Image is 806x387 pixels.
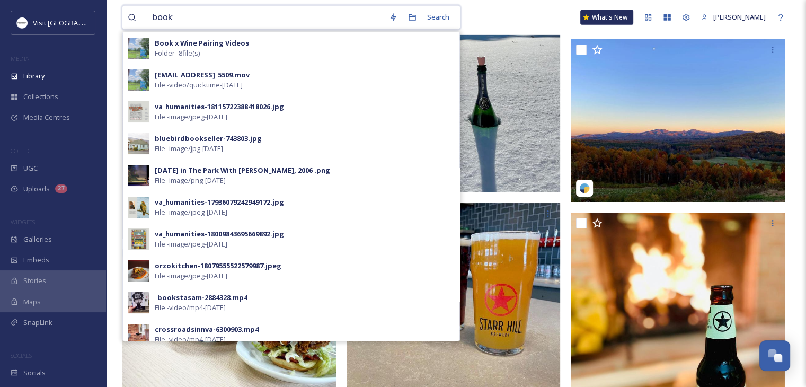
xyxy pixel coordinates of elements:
img: 005b1973-8ea8-463a-b27f-dee2f0e5e080.jpg [128,101,149,122]
div: va_humanities-18009843695669892.jpg [155,229,284,239]
span: File - video/mp4 - [DATE] [155,335,226,345]
span: File - image/jpeg - [DATE] [155,271,227,281]
div: [EMAIL_ADDRESS]_5509.mov [155,70,250,80]
div: _bookstasam-2884328.mp4 [155,293,247,303]
span: [PERSON_NAME] [713,12,766,22]
img: bluebirdbookseller-743803.jpg [128,133,149,154]
span: Folder - 8 file(s) [155,48,200,58]
span: Galleries [23,234,52,244]
button: Open Chat [759,340,790,371]
span: File - video/quicktime - [DATE] [155,80,243,90]
img: b02031c7e4e3327ee87faaedd8b38c61730898e5a72ece8bab1055235fd5f815.jpg [571,39,787,202]
span: File - image/png - [DATE] [155,175,226,186]
img: e80dee41-0329-4c4a-821d-b0e848c86a0f.jpg [128,260,149,282]
div: orzokitchen-18079555522579987.jpeg [155,261,281,271]
span: File - image/jpeg - [DATE] [155,239,227,249]
span: Library [23,71,45,81]
div: Search [422,7,455,28]
input: Search your library [147,6,384,29]
strong: Book x Wine Pairing Videos [155,38,249,48]
div: va_humanities-17936079242949172.jpg [155,197,284,207]
img: Sunday%2520in%2520The%2520Park%2520With%2520George%252C%25202006%2520.png [128,165,149,186]
span: MEDIA [11,55,29,63]
img: d228c84e-9edc-4b98-9b8a-163d91991eab.jpg [128,228,149,250]
span: Maps [23,297,41,307]
span: Socials [23,368,46,378]
img: ca884b9d-9525-497d-a122-53192d9c19d4.jpg [128,292,149,313]
img: snapsea-logo.png [579,183,590,193]
img: b66027ba-88e3-4248-8c8c-68c9b1f9202f.jpg [128,324,149,345]
div: 27 [55,184,67,193]
span: File - image/jpg - [DATE] [155,144,223,154]
div: bluebirdbookseller-743803.jpg [155,134,262,144]
a: What's New [580,10,633,25]
span: SnapLink [23,318,52,328]
span: Collections [23,92,58,102]
span: Uploads [23,184,50,194]
span: File - image/jpeg - [DATE] [155,112,227,122]
img: a01b6730-f0e3-4e24-8e68-ad066628633b.jpg [128,197,149,218]
span: SOCIALS [11,351,32,359]
span: WIDGETS [11,218,35,226]
span: Embeds [23,255,49,265]
span: File - video/mp4 - [DATE] [155,303,226,313]
img: ec9cab0f-3fd3-4fba-b80b-2807da8d6d3a.jpg [128,38,149,59]
a: [PERSON_NAME] [696,7,771,28]
span: Visit [GEOGRAPHIC_DATA] [33,17,115,28]
div: crossroadsinnva-6300903.mp4 [155,324,259,335]
div: va_humanities-18115722388418026.jpg [155,102,284,112]
img: Circle%20Logo.png [17,17,28,28]
span: File - image/jpeg - [DATE] [155,207,227,217]
span: COLLECT [11,147,33,155]
span: UGC [23,163,38,173]
img: ec9cab0f-3fd3-4fba-b80b-2807da8d6d3a.jpg [128,69,149,91]
span: Media Centres [23,112,70,122]
span: Stories [23,276,46,286]
img: e2fa58078b751e77563d9b9e37be16d09bd2b6ac2267dd2f464c5ff83cca6931.jpg [122,25,336,239]
div: [DATE] in The Park With [PERSON_NAME], 2006 .png [155,165,330,175]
